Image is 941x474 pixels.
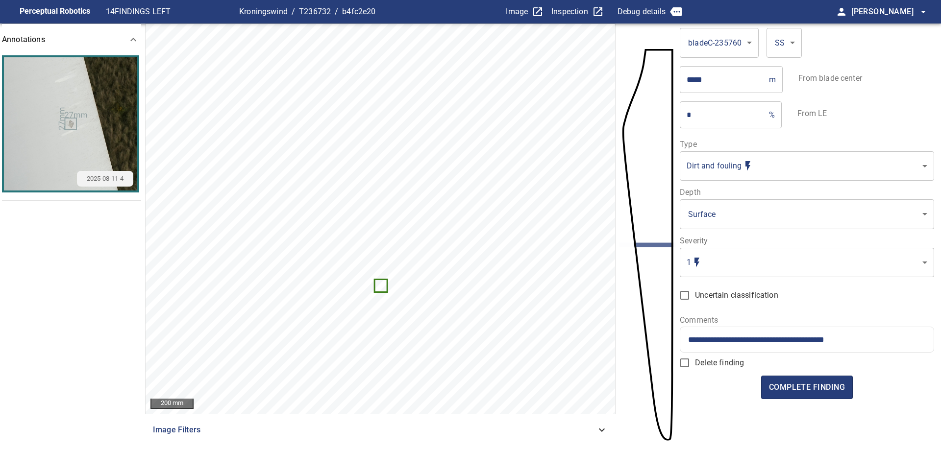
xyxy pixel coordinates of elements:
a: Image [506,6,544,18]
p: % [769,110,775,119]
span: Delete finding [695,357,744,369]
p: Image [506,6,528,18]
p: Inspection [551,6,588,18]
div: Image Filters [145,418,616,442]
span: Uncertain classification [695,289,778,301]
span: 2025-08-11-4 [81,174,129,184]
div: 1 [680,247,934,277]
button: 2025-08-11-4 [4,57,137,190]
span: arrow_drop_down [917,6,929,18]
label: Depth [680,189,934,196]
span: person [836,6,847,18]
a: T236732 [299,7,331,16]
label: From LE [797,110,827,118]
label: Type [680,141,934,148]
label: From blade center [798,74,862,82]
div: Surface [687,208,918,220]
figcaption: Perceptual Robotics [20,4,90,20]
span: Image Filters [153,424,596,436]
label: Comments [680,316,934,324]
p: m [769,75,776,84]
div: SS [773,37,786,49]
label: Severity [680,237,934,245]
a: Inspection [551,6,604,18]
span: / [292,6,295,18]
div: bladeC-235760 [680,27,759,58]
a: b4fc2e20 [342,7,375,16]
div: SS [767,27,802,58]
img: Cropped image of finding key Kroningswind/T236732/b4fc2e20-8330-11f0-b878-6f17da24e3b6. Inspectio... [4,57,137,190]
span: / [335,6,338,18]
p: Kroningswind [239,6,288,18]
div: Dirt and fouling [680,151,934,181]
label: Select this if you're unsure about the classification and it may need further review, reinspectio... [674,285,926,306]
div: Matches with suggested type [687,160,918,172]
div: Surface [680,199,934,229]
div: Annotations [2,24,143,55]
span: complete finding [769,380,845,394]
div: bladeC-235760 [687,37,743,49]
button: [PERSON_NAME] [847,2,929,22]
button: complete finding [761,376,853,399]
div: Matches with suggested severity [687,257,918,268]
p: Annotations [2,34,45,46]
span: [PERSON_NAME] [851,5,929,19]
p: 14 FINDINGS LEFT [106,6,239,18]
p: Debug details [618,6,666,18]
